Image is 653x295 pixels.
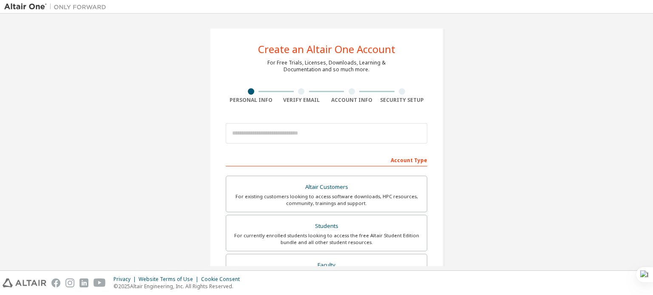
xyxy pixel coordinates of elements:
[267,59,386,73] div: For Free Trials, Licenses, Downloads, Learning & Documentation and so much more.
[326,97,377,104] div: Account Info
[258,44,395,54] div: Create an Altair One Account
[377,97,428,104] div: Security Setup
[231,193,422,207] div: For existing customers looking to access software downloads, HPC resources, community, trainings ...
[201,276,245,283] div: Cookie Consent
[114,276,139,283] div: Privacy
[79,278,88,287] img: linkedin.svg
[94,278,106,287] img: youtube.svg
[4,3,111,11] img: Altair One
[231,259,422,271] div: Faculty
[231,181,422,193] div: Altair Customers
[226,97,276,104] div: Personal Info
[51,278,60,287] img: facebook.svg
[139,276,201,283] div: Website Terms of Use
[114,283,245,290] p: © 2025 Altair Engineering, Inc. All Rights Reserved.
[276,97,327,104] div: Verify Email
[231,232,422,246] div: For currently enrolled students looking to access the free Altair Student Edition bundle and all ...
[3,278,46,287] img: altair_logo.svg
[65,278,74,287] img: instagram.svg
[231,220,422,232] div: Students
[226,153,427,166] div: Account Type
